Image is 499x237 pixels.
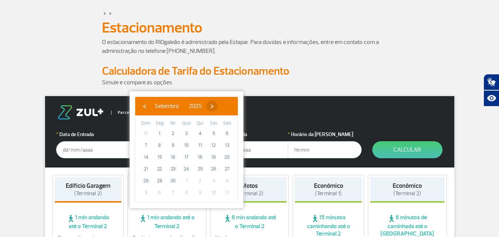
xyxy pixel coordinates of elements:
[130,214,204,230] span: 1 min andando até o Terminal 2
[236,190,263,197] span: (Terminal 2)
[103,9,106,17] a: >
[212,214,287,230] span: 6 min andando até o Terminal 2
[56,131,130,138] label: Data de Entrada
[206,101,218,112] button: ›
[483,74,499,106] div: Plugin de acessibilidade da Hand Talk.
[221,187,233,199] span: 11
[154,187,165,199] span: 6
[109,9,112,17] a: >
[181,128,192,139] span: 3
[140,175,152,187] span: 28
[74,190,102,197] span: (Terminal 2)
[155,102,179,110] span: Setembro
[214,131,288,138] label: Data da Saída
[184,101,206,112] button: 2025
[208,151,219,163] span: 19
[393,182,422,190] strong: Econômico
[140,139,152,151] span: 7
[393,190,421,197] span: (Terminal 2)
[167,151,179,163] span: 16
[181,151,192,163] span: 17
[194,187,206,199] span: 9
[111,111,149,115] span: Parceiro Oficial
[140,151,152,163] span: 14
[102,38,397,55] p: O estacionamento do RIOgaleão é administrado pela Estapar. Para dúvidas e informações, entre em c...
[194,128,206,139] span: 4
[140,163,152,175] span: 21
[102,78,397,87] p: Simule e compare as opções.
[214,141,288,158] input: dd/mm/aaaa
[208,187,219,199] span: 10
[56,141,130,158] input: dd/mm/aaaa
[167,139,179,151] span: 9
[130,91,243,208] bs-datepicker-container: calendar
[139,101,150,112] button: ‹
[194,139,206,151] span: 11
[220,119,234,128] th: weekday
[221,128,233,139] span: 6
[154,175,165,187] span: 29
[288,131,362,138] label: Horário da [PERSON_NAME]
[207,119,221,128] th: weekday
[194,151,206,163] span: 18
[150,101,184,112] button: Setembro
[181,175,192,187] span: 1
[102,21,397,34] h1: Estacionamento
[154,128,165,139] span: 1
[193,119,207,128] th: weekday
[102,64,397,78] h2: Calculadora de Tarifa do Estacionamento
[167,163,179,175] span: 23
[140,128,152,139] span: 31
[181,139,192,151] span: 10
[208,128,219,139] span: 5
[315,190,342,197] span: (Terminal 1)
[221,151,233,163] span: 20
[181,187,192,199] span: 8
[139,101,218,109] bs-datepicker-navigation-view: ​ ​ ​
[208,163,219,175] span: 26
[181,163,192,175] span: 24
[167,187,179,199] span: 7
[189,102,202,110] span: 2025
[208,139,219,151] span: 12
[139,119,153,128] th: weekday
[221,175,233,187] span: 4
[153,119,167,128] th: weekday
[372,141,442,158] button: Calcular
[166,119,180,128] th: weekday
[314,182,343,190] strong: Econômico
[154,139,165,151] span: 8
[167,128,179,139] span: 2
[194,163,206,175] span: 25
[288,141,362,158] input: hh:mm
[167,175,179,187] span: 30
[140,187,152,199] span: 5
[180,119,194,128] th: weekday
[483,74,499,90] button: Abrir tradutor de língua de sinais.
[221,163,233,175] span: 27
[154,163,165,175] span: 22
[483,90,499,106] button: Abrir recursos assistivos.
[194,175,206,187] span: 2
[66,182,110,190] strong: Edifício Garagem
[208,175,219,187] span: 3
[154,151,165,163] span: 15
[241,182,258,190] strong: Motos
[55,214,122,230] span: 1 min andando até o Terminal 2
[56,105,105,119] img: logo-zul.png
[221,139,233,151] span: 13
